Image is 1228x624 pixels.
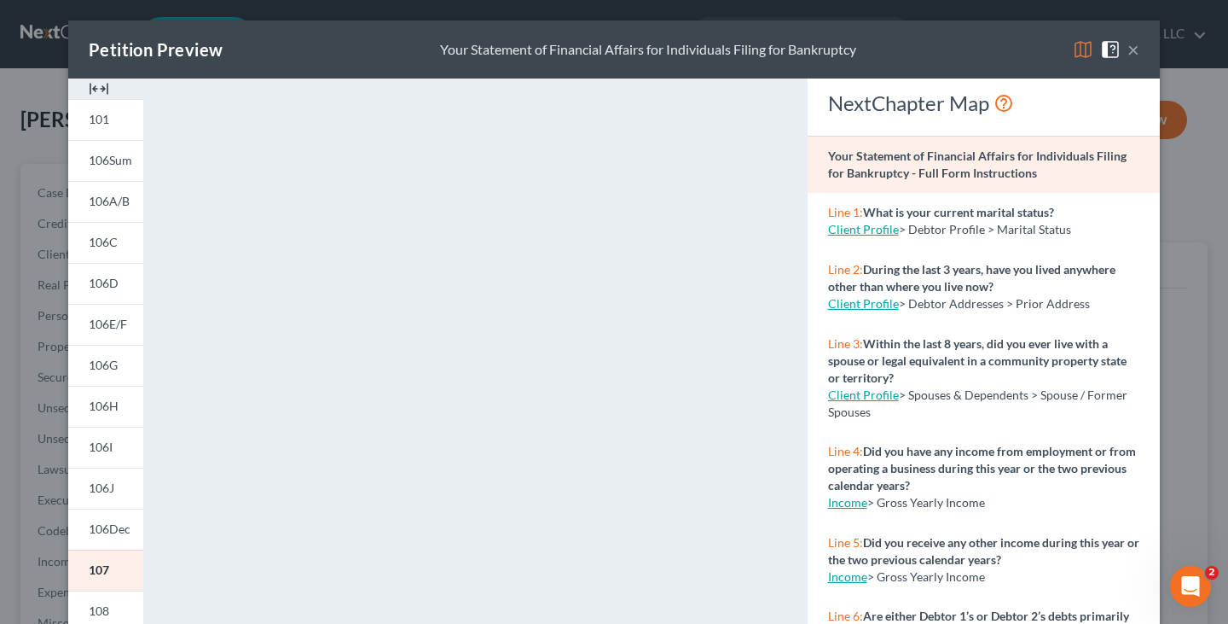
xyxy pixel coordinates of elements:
span: 106A/B [89,194,130,208]
img: map-eea8200ae884c6f1103ae1953ef3d486a96c86aabb227e865a55264e3737af1f.svg [1073,39,1093,60]
img: help-close-5ba153eb36485ed6c1ea00a893f15db1cb9b99d6cae46e1a8edb6c62d00a1a76.svg [1100,39,1121,60]
span: 108 [89,604,109,618]
strong: Your Statement of Financial Affairs for Individuals Filing for Bankruptcy - Full Form Instructions [828,149,1127,180]
strong: Did you receive any other income during this year or the two previous calendar years? [828,535,1139,567]
div: Your Statement of Financial Affairs for Individuals Filing for Bankruptcy [440,40,856,60]
a: Client Profile [828,388,899,402]
span: 106E/F [89,317,127,331]
a: 106G [68,345,143,386]
a: 106Sum [68,140,143,181]
a: 101 [68,99,143,140]
span: 106H [89,399,119,413]
a: 106H [68,386,143,427]
a: 106Dec [68,509,143,550]
span: > Gross Yearly Income [867,569,985,584]
span: 106J [89,481,114,495]
span: Line 2: [828,262,863,277]
strong: Within the last 8 years, did you ever live with a spouse or legal equivalent in a community prope... [828,336,1127,385]
a: Income [828,569,867,584]
div: Petition Preview [89,38,223,61]
span: Line 4: [828,444,863,458]
button: × [1127,39,1139,60]
a: 106D [68,263,143,304]
span: Line 3: [828,336,863,351]
span: 107 [89,563,109,577]
span: > Debtor Profile > Marital Status [899,222,1071,236]
a: Income [828,495,867,510]
span: > Gross Yearly Income [867,495,985,510]
a: 106A/B [68,181,143,222]
span: 106Dec [89,522,130,536]
strong: During the last 3 years, have you lived anywhere other than where you live now? [828,262,1115,294]
iframe: Intercom live chat [1170,566,1211,607]
a: Client Profile [828,222,899,236]
span: 106G [89,358,118,372]
img: expand-e0f6d898513216a626fdd78e52531dac95497ffd26381d4c15ee2fc46db09dca.svg [89,79,109,99]
a: 106E/F [68,304,143,345]
span: Line 6: [828,609,863,623]
a: Client Profile [828,296,899,311]
strong: What is your current marital status? [863,205,1054,219]
div: NextChapter Map [828,90,1139,117]
span: 106C [89,235,118,249]
span: 106Sum [89,153,132,167]
span: Line 5: [828,535,863,550]
span: 106I [89,440,113,454]
span: 2 [1205,566,1219,580]
a: 106C [68,222,143,263]
span: 101 [89,112,109,126]
span: > Spouses & Dependents > Spouse / Former Spouses [828,388,1127,419]
span: 106D [89,276,119,290]
strong: Did you have any income from employment or from operating a business during this year or the two ... [828,444,1136,493]
a: 106I [68,427,143,468]
span: Line 1: [828,205,863,219]
a: 107 [68,550,143,591]
a: 106J [68,468,143,509]
span: > Debtor Addresses > Prior Address [899,296,1090,311]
